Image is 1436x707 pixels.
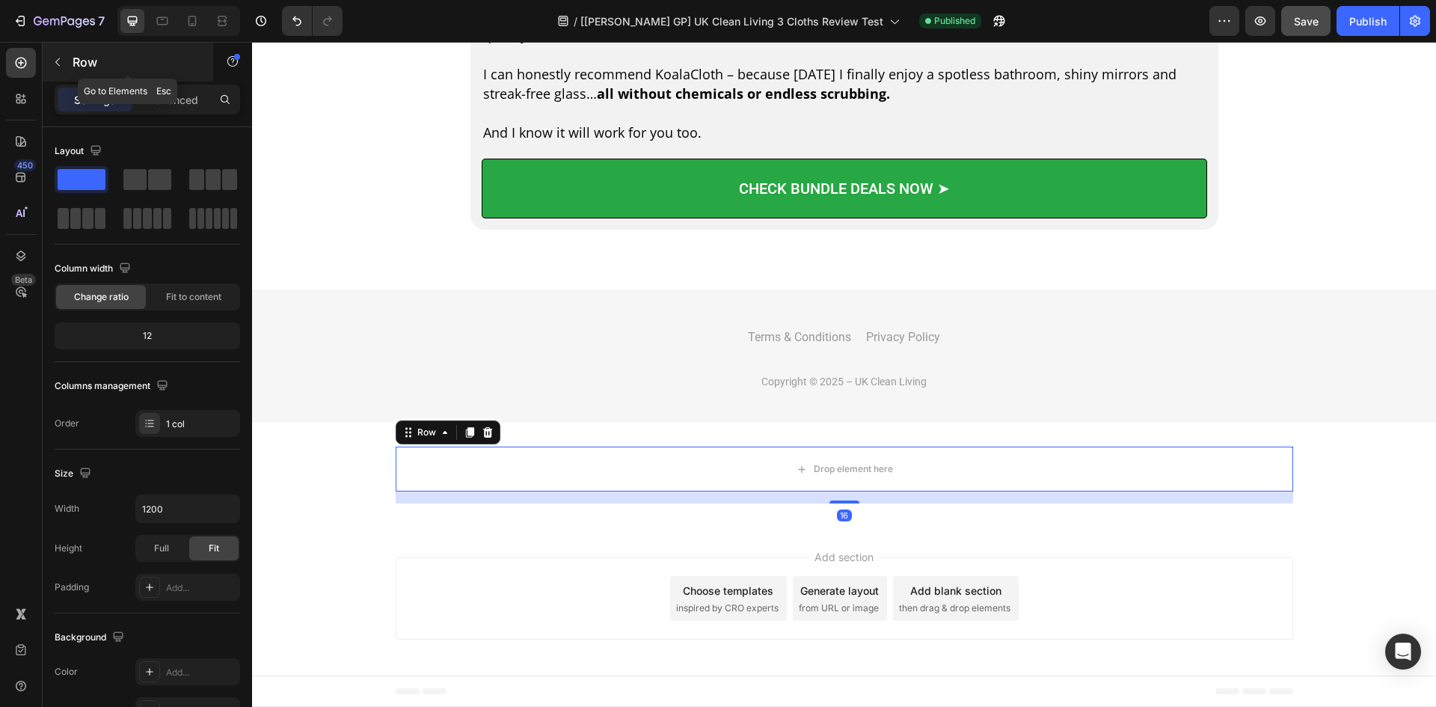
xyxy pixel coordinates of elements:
[580,13,883,29] span: [[PERSON_NAME] GP] UK Clean Living 3 Cloths Review Test
[220,331,965,349] p: Copyright © 2025 – UK Clean Living
[209,542,219,555] span: Fit
[345,43,638,61] strong: all without chemicals or endless scrubbing.
[98,12,105,30] p: 7
[55,259,134,279] div: Column width
[55,417,79,430] div: Order
[1349,13,1387,29] div: Publish
[1337,6,1399,36] button: Publish
[74,290,129,304] span: Change ratio
[585,468,600,480] div: 16
[614,285,688,307] a: Privacy Policy
[55,502,79,515] div: Width
[58,325,237,346] div: 12
[231,81,954,100] p: And I know it will work for you too.
[166,581,236,595] div: Add...
[55,464,94,484] div: Size
[496,285,599,307] a: Terms & Conditions
[1385,634,1421,670] div: Open Intercom Messenger
[431,541,521,557] div: Choose templates
[562,421,641,433] div: Drop element here
[574,13,577,29] span: /
[556,507,628,523] span: Add section
[166,290,221,304] span: Fit to content
[547,560,627,573] span: from URL or image
[14,159,36,171] div: 450
[282,6,343,36] div: Undo/Redo
[548,541,627,557] div: Generate layout
[73,53,200,71] p: Row
[55,628,127,648] div: Background
[147,92,198,108] p: Advanced
[136,495,239,522] input: Auto
[55,542,82,555] div: Height
[55,141,105,162] div: Layout
[1281,6,1331,36] button: Save
[1294,15,1319,28] span: Save
[55,665,78,679] div: Color
[252,42,1436,707] iframe: Design area
[11,274,36,286] div: Beta
[55,376,171,397] div: Columns management
[230,117,955,177] a: CHECK BUNDLE DEALS NOW ➤
[166,417,236,431] div: 1 col
[166,666,236,679] div: Add...
[647,560,758,573] span: then drag & drop elements
[934,14,975,28] span: Published
[55,581,89,594] div: Padding
[154,542,169,555] span: Full
[6,6,111,36] button: 7
[487,138,698,156] span: CHECK BUNDLE DEALS NOW ➤
[658,541,749,557] div: Add blank section
[424,560,527,573] span: inspired by CRO experts
[162,384,187,397] div: Row
[74,92,116,108] p: Settings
